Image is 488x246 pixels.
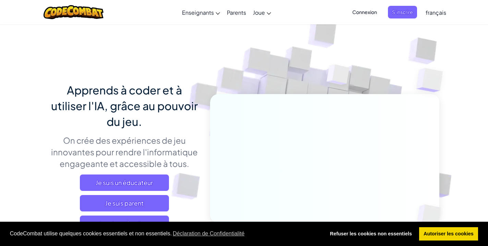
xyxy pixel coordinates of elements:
a: français [422,3,450,22]
a: Je suis un éducateur [80,174,169,191]
span: Apprends à coder et à utiliser l'IA, grâce au pouvoir du jeu. [51,83,198,128]
span: CodeCombat utilise quelques cookies essentiels et non essentiels. [10,229,320,239]
span: français [426,9,446,16]
a: allow cookies [419,227,478,241]
button: Je suis un étudiant [80,216,169,232]
a: Je suis parent [80,195,169,211]
a: deny cookies [325,227,416,241]
a: Parents [223,3,249,22]
p: On crée des expériences de jeu innovantes pour rendre l'informatique engageante et accessible à t... [49,134,200,169]
button: S'inscrire [388,6,417,18]
a: Enseignants [179,3,223,22]
img: CodeCombat logo [44,5,103,19]
a: learn more about cookies [172,229,245,239]
a: Joue [249,3,274,22]
button: Connexion [348,6,381,18]
img: Overlap cubes [406,190,457,240]
span: Enseignants [182,9,214,16]
span: Joue [253,9,265,16]
img: Overlap cubes [403,51,462,109]
img: Overlap cubes [314,51,363,102]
